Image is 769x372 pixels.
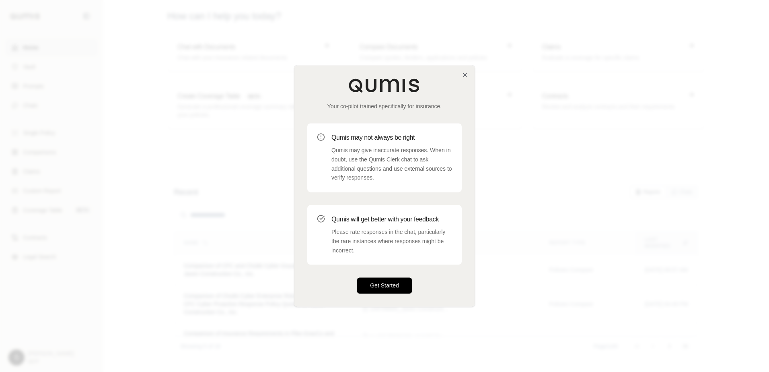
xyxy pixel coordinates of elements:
img: Qumis Logo [348,78,421,93]
p: Your co-pilot trained specifically for insurance. [307,102,462,110]
h3: Qumis may not always be right [331,133,452,143]
p: Qumis may give inaccurate responses. When in doubt, use the Qumis Clerk chat to ask additional qu... [331,146,452,182]
h3: Qumis will get better with your feedback [331,215,452,224]
p: Please rate responses in the chat, particularly the rare instances where responses might be incor... [331,227,452,255]
button: Get Started [357,278,412,294]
